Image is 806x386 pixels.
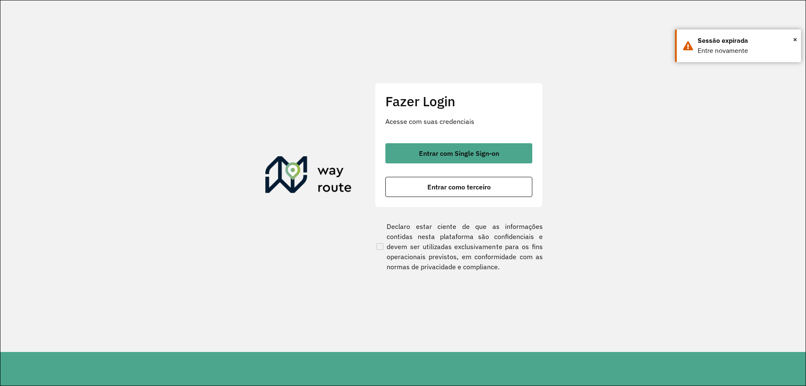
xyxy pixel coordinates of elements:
button: button [385,177,532,197]
h2: Fazer Login [385,93,532,109]
p: Acesse com suas credenciais [385,116,532,126]
span: Entrar como terceiro [427,184,491,190]
img: Roteirizador AmbevTech [265,156,352,197]
button: button [385,143,532,163]
span: Entrar com Single Sign-on [419,150,499,157]
div: Sessão expirada [698,36,795,46]
button: Close [793,33,797,46]
div: Entre novamente [698,46,795,56]
label: Declaro estar ciente de que as informações contidas nesta plataforma são confidenciais e devem se... [375,221,543,272]
span: × [793,33,797,46]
